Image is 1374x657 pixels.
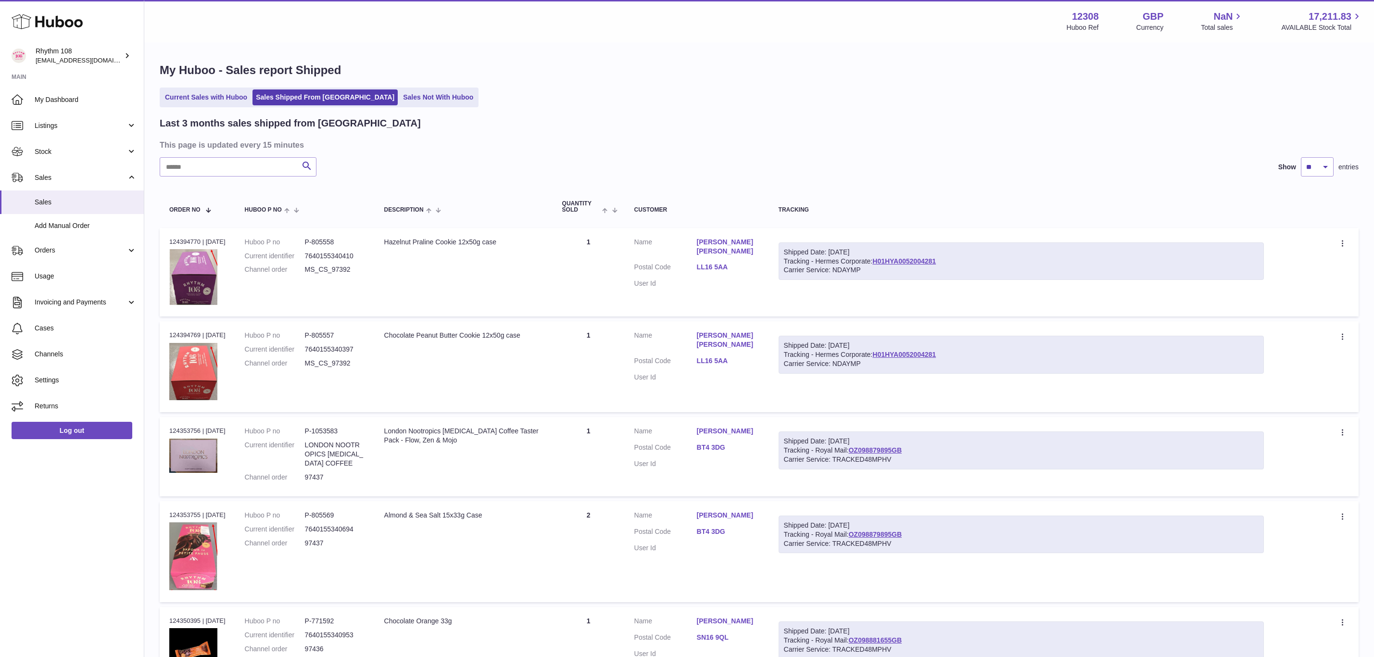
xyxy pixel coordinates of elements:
div: London Nootropics [MEDICAL_DATA] Coffee Taster Pack - Flow, Zen & Mojo [384,427,543,445]
td: 1 [553,417,625,496]
div: 124394769 | [DATE] [169,331,226,340]
dt: User Id [634,373,697,382]
dt: Postal Code [634,527,697,539]
span: Usage [35,272,137,281]
dt: Current identifier [245,631,305,640]
dd: P-805558 [305,238,365,247]
span: Returns [35,402,137,411]
dt: Channel order [245,539,305,548]
img: 1688048193.JPG [169,249,217,304]
div: Tracking - Hermes Corporate: [779,336,1264,374]
div: Huboo Ref [1067,23,1099,32]
dt: Huboo P no [245,427,305,436]
span: Invoicing and Payments [35,298,126,307]
div: Shipped Date: [DATE] [784,521,1259,530]
dt: Huboo P no [245,331,305,340]
div: Tracking - Royal Mail: [779,431,1264,469]
span: AVAILABLE Stock Total [1281,23,1362,32]
dt: Huboo P no [245,617,305,626]
div: Carrier Service: TRACKED48MPHV [784,455,1259,464]
div: Chocolate Orange 33g [384,617,543,626]
dt: Name [634,331,697,352]
td: 1 [553,321,625,412]
div: 124353755 | [DATE] [169,511,226,519]
div: 124350395 | [DATE] [169,617,226,625]
dd: LONDON NOOTROPICS [MEDICAL_DATA] COFFEE [305,441,365,468]
span: Stock [35,147,126,156]
a: H01HYA0052004281 [872,351,936,358]
img: 123081753871449.jpg [169,439,217,473]
dd: P-1053583 [305,427,365,436]
dt: Postal Code [634,263,697,274]
a: OZ098879895GB [848,446,902,454]
span: 17,211.83 [1309,10,1351,23]
div: Carrier Service: TRACKED48MPHV [784,539,1259,548]
div: Currency [1136,23,1164,32]
a: LL16 5AA [697,263,759,272]
a: [PERSON_NAME] [697,617,759,626]
span: Add Manual Order [35,221,137,230]
dt: Current identifier [245,441,305,468]
div: Carrier Service: NDAYMP [784,359,1259,368]
dt: Channel order [245,644,305,654]
span: Total sales [1201,23,1244,32]
div: Customer [634,207,759,213]
span: Channels [35,350,137,359]
a: BT4 3DG [697,527,759,536]
div: Hazelnut Praline Cookie 12x50g case [384,238,543,247]
div: Rhythm 108 [36,47,122,65]
div: Shipped Date: [DATE] [784,627,1259,636]
dt: Current identifier [245,525,305,534]
dd: 97437 [305,539,365,548]
span: Huboo P no [245,207,282,213]
span: Sales [35,198,137,207]
dd: 7640155340953 [305,631,365,640]
dt: Name [634,238,697,258]
dt: Huboo P no [245,511,305,520]
a: Log out [12,422,132,439]
a: NaN Total sales [1201,10,1244,32]
div: Shipped Date: [DATE] [784,248,1259,257]
a: 17,211.83 AVAILABLE Stock Total [1281,10,1362,32]
div: 124394770 | [DATE] [169,238,226,246]
a: [PERSON_NAME] [697,511,759,520]
a: OZ098879895GB [848,531,902,538]
div: Tracking - Royal Mail: [779,516,1264,554]
a: Sales Not With Huboo [400,89,477,105]
div: Shipped Date: [DATE] [784,437,1259,446]
dt: Postal Code [634,443,697,455]
div: Carrier Service: TRACKED48MPHV [784,645,1259,654]
a: H01HYA0052004281 [872,257,936,265]
dt: Channel order [245,265,305,274]
dt: Name [634,617,697,628]
span: NaN [1213,10,1233,23]
dd: P-805557 [305,331,365,340]
dt: Channel order [245,359,305,368]
dt: Current identifier [245,345,305,354]
span: Listings [35,121,126,130]
h2: Last 3 months sales shipped from [GEOGRAPHIC_DATA] [160,117,421,130]
span: Quantity Sold [562,201,600,213]
td: 1 [553,228,625,317]
td: 2 [553,501,625,602]
strong: 12308 [1072,10,1099,23]
div: Tracking [779,207,1264,213]
div: 124353756 | [DATE] [169,427,226,435]
strong: GBP [1143,10,1163,23]
div: Almond & Sea Salt 15x33g Case [384,511,543,520]
dt: Name [634,427,697,438]
dd: 7640155340694 [305,525,365,534]
dt: User Id [634,279,697,288]
div: Carrier Service: NDAYMP [784,265,1259,275]
h1: My Huboo - Sales report Shipped [160,63,1359,78]
a: OZ098881655GB [848,636,902,644]
img: orders@rhythm108.com [12,49,26,63]
span: entries [1338,163,1359,172]
div: Shipped Date: [DATE] [784,341,1259,350]
dd: 7640155340397 [305,345,365,354]
a: SN16 9QL [697,633,759,642]
a: [PERSON_NAME] [PERSON_NAME] [697,238,759,256]
div: Chocolate Peanut Butter Cookie 12x50g case [384,331,543,340]
a: BT4 3DG [697,443,759,452]
span: Order No [169,207,201,213]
